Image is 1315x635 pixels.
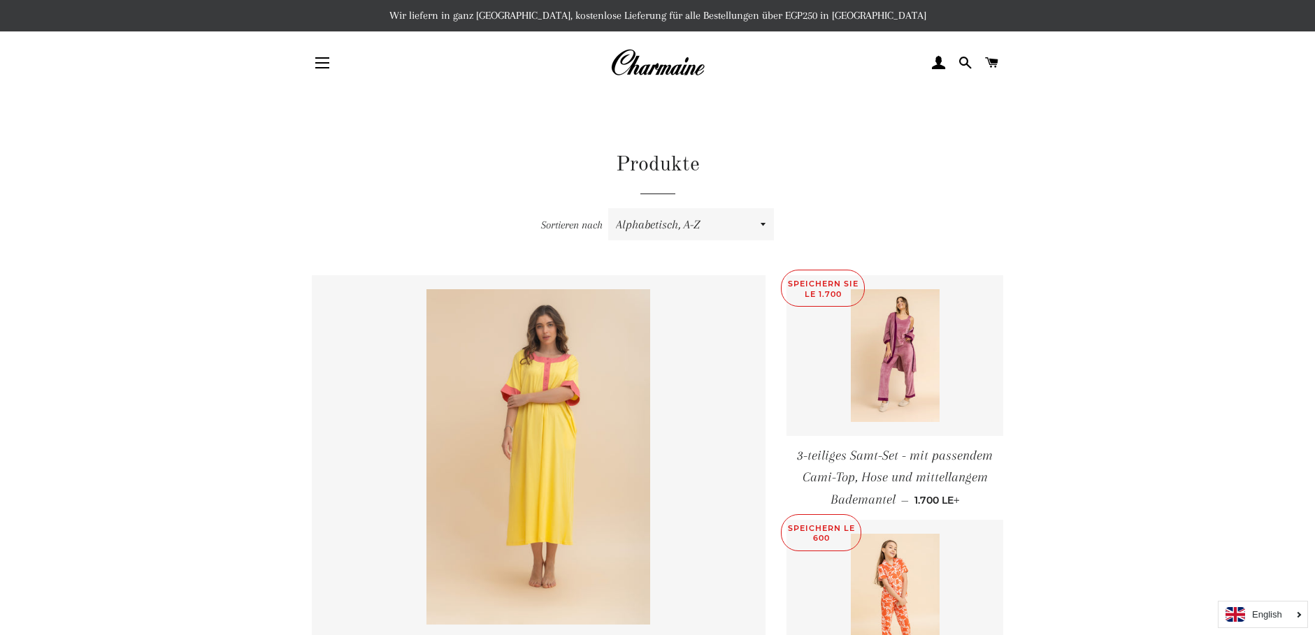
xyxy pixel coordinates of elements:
font: 1.700 LE [914,494,954,506]
h1: Produkte [312,150,1004,180]
a: English [1226,607,1300,622]
p: Speichern Sie LE 1.700 [782,270,864,306]
img: Charmaine Ägypten [610,48,705,78]
a: 3-teiliges Samt-Set - mit passendem Cami-Top, Hose und mittellangem Bademantel — 1.700 LE [786,436,1003,520]
span: Sortieren nach [541,219,603,231]
i: English [1252,610,1282,619]
p: Speichern LE 600 [782,515,861,550]
span: 3-teiliges Samt-Set - mit passendem Cami-Top, Hose und mittellangem Bademantel [797,448,993,507]
span: — [901,494,909,506]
